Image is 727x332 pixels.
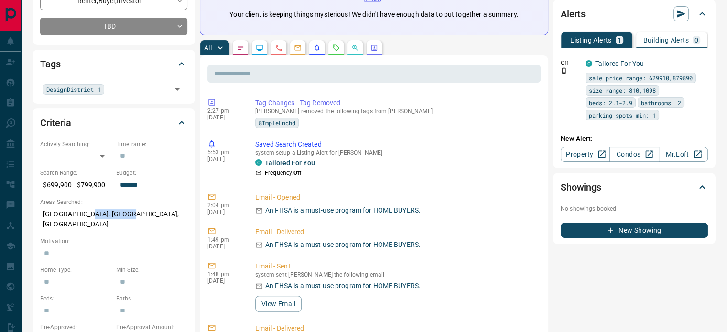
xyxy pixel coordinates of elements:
p: Motivation: [40,237,187,246]
div: Tags [40,53,187,75]
p: [GEOGRAPHIC_DATA], [GEOGRAPHIC_DATA], [GEOGRAPHIC_DATA] [40,206,187,232]
p: 2:04 pm [207,202,241,209]
svg: Agent Actions [370,44,378,52]
p: [DATE] [207,243,241,250]
span: parking spots min: 1 [589,110,656,120]
p: 1:49 pm [207,236,241,243]
button: Open [171,83,184,96]
p: Tag Changes - Tag Removed [255,98,537,108]
a: Condos [609,147,659,162]
p: New Alert: [561,134,708,144]
a: Tailored For You [265,159,315,167]
p: 1:48 pm [207,271,241,278]
span: sale price range: 629910,879890 [589,73,693,83]
p: 0 [694,37,698,43]
p: All [204,44,212,51]
svg: Opportunities [351,44,359,52]
p: Your client is keeping things mysterious! We didn't have enough data to put together a summary. [229,10,518,20]
svg: Requests [332,44,340,52]
div: Alerts [561,2,708,25]
p: An FHSA is a must-use program for HOME BUYERS. [265,281,421,291]
svg: Listing Alerts [313,44,321,52]
p: Listing Alerts [570,37,612,43]
div: condos.ca [586,60,592,67]
a: Tailored For You [595,60,644,67]
p: Beds: [40,294,111,303]
p: Off [561,59,580,67]
p: 5:53 pm [207,149,241,156]
p: No showings booked [561,204,708,213]
p: Pre-Approval Amount: [116,323,187,332]
h2: Tags [40,56,60,72]
p: Pre-Approved: [40,323,111,332]
p: Building Alerts [643,37,689,43]
p: Budget: [116,169,187,177]
a: Mr.Loft [659,147,708,162]
p: $699,900 - $799,900 [40,177,111,193]
a: Property [561,147,610,162]
p: Actively Searching: [40,140,111,149]
p: Timeframe: [116,140,187,149]
svg: Emails [294,44,302,52]
p: [DATE] [207,114,241,121]
p: 1 [618,37,621,43]
p: [PERSON_NAME] removed the following tags from [PERSON_NAME] [255,108,537,115]
svg: Notes [237,44,244,52]
p: Email - Delivered [255,227,537,237]
div: Showings [561,176,708,199]
p: Min Size: [116,266,187,274]
h2: Alerts [561,6,586,21]
span: 8TmpleLnchd [259,118,295,128]
span: size range: 810,1098 [589,86,656,95]
button: View Email [255,296,302,312]
p: Frequency: [265,169,301,177]
p: [DATE] [207,209,241,215]
p: Baths: [116,294,187,303]
p: system sent [PERSON_NAME] the following email [255,271,537,278]
button: New Showing [561,223,708,238]
p: [DATE] [207,156,241,162]
span: beds: 2.1-2.9 [589,98,632,107]
p: Home Type: [40,266,111,274]
h2: Criteria [40,115,71,130]
p: Email - Opened [255,193,537,203]
svg: Lead Browsing Activity [256,44,263,52]
svg: Calls [275,44,282,52]
p: An FHSA is a must-use program for HOME BUYERS. [265,205,421,215]
span: bathrooms: 2 [641,98,681,107]
svg: Push Notification Only [561,67,567,74]
p: 2:27 pm [207,107,241,114]
div: Criteria [40,111,187,134]
p: An FHSA is a must-use program for HOME BUYERS. [265,240,421,250]
div: condos.ca [255,159,262,166]
p: Areas Searched: [40,198,187,206]
span: DesignDistrict_1 [46,85,101,94]
strong: Off [293,170,301,176]
h2: Showings [561,180,601,195]
p: Search Range: [40,169,111,177]
p: system setup a Listing Alert for [PERSON_NAME] [255,150,537,156]
p: Saved Search Created [255,139,537,150]
p: Email - Sent [255,261,537,271]
div: TBD [40,18,187,35]
p: [DATE] [207,278,241,284]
